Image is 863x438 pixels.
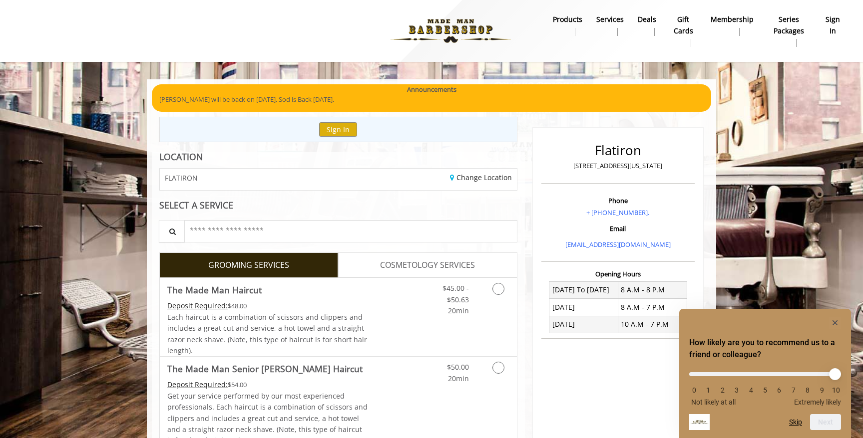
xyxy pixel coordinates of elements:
span: Not likely at all [691,398,736,406]
b: Membership [711,14,754,25]
b: The Made Man Senior [PERSON_NAME] Haircut [167,362,363,376]
b: Series packages [768,14,811,36]
a: sign insign in [818,12,849,38]
a: ServicesServices [589,12,631,38]
span: Extremely likely [794,398,841,406]
a: DealsDeals [631,12,663,38]
a: + [PHONE_NUMBER]. [586,208,649,217]
td: 8 A.M - 8 P.M [618,281,687,298]
a: Gift cardsgift cards [663,12,704,49]
li: 2 [718,386,728,394]
b: gift cards [670,14,697,36]
img: Made Man Barbershop logo [382,3,519,58]
b: products [553,14,582,25]
li: 7 [789,386,799,394]
span: $50.00 [447,362,469,372]
p: [STREET_ADDRESS][US_STATE] [544,161,692,171]
a: MembershipMembership [704,12,761,38]
li: 8 [803,386,813,394]
li: 0 [689,386,699,394]
li: 6 [774,386,784,394]
li: 4 [746,386,756,394]
span: $45.00 - $50.63 [442,283,469,304]
span: 20min [448,306,469,315]
span: GROOMING SERVICES [208,259,289,272]
b: The Made Man Haircut [167,283,262,297]
button: Next question [810,414,841,430]
b: LOCATION [159,151,203,163]
span: COSMETOLOGY SERVICES [380,259,475,272]
span: This service needs some Advance to be paid before we block your appointment [167,380,228,389]
button: Sign In [319,122,357,137]
span: FLATIRON [165,174,198,182]
h3: Phone [544,197,692,204]
td: [DATE] [549,299,618,316]
li: 5 [760,386,770,394]
li: 3 [732,386,742,394]
a: Productsproducts [546,12,589,38]
td: [DATE] [549,316,618,333]
div: $48.00 [167,300,368,311]
span: 20min [448,374,469,383]
p: [PERSON_NAME] will be back on [DATE]. Sod is Back [DATE]. [159,94,704,105]
button: Service Search [159,220,185,242]
h3: Opening Hours [541,270,695,277]
b: Services [596,14,624,25]
div: $54.00 [167,379,368,390]
td: [DATE] To [DATE] [549,281,618,298]
button: Hide survey [829,317,841,329]
td: 10 A.M - 7 P.M [618,316,687,333]
b: sign in [825,14,842,36]
h3: Email [544,225,692,232]
b: Announcements [407,84,456,95]
span: This service needs some Advance to be paid before we block your appointment [167,301,228,310]
h2: Flatiron [544,143,692,158]
div: How likely are you to recommend us to a friend or colleague? Select an option from 0 to 10, with ... [689,365,841,406]
b: Deals [638,14,656,25]
span: Each haircut is a combination of scissors and clippers and includes a great cut and service, a ho... [167,312,367,355]
a: [EMAIL_ADDRESS][DOMAIN_NAME] [565,240,671,249]
div: How likely are you to recommend us to a friend or colleague? Select an option from 0 to 10, with ... [689,317,841,430]
button: Skip [789,418,802,426]
li: 10 [831,386,841,394]
li: 9 [817,386,827,394]
td: 8 A.M - 7 P.M [618,299,687,316]
a: Change Location [450,173,512,182]
li: 1 [703,386,713,394]
a: Series packagesSeries packages [761,12,818,49]
h2: How likely are you to recommend us to a friend or colleague? Select an option from 0 to 10, with ... [689,337,841,361]
div: SELECT A SERVICE [159,201,517,210]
